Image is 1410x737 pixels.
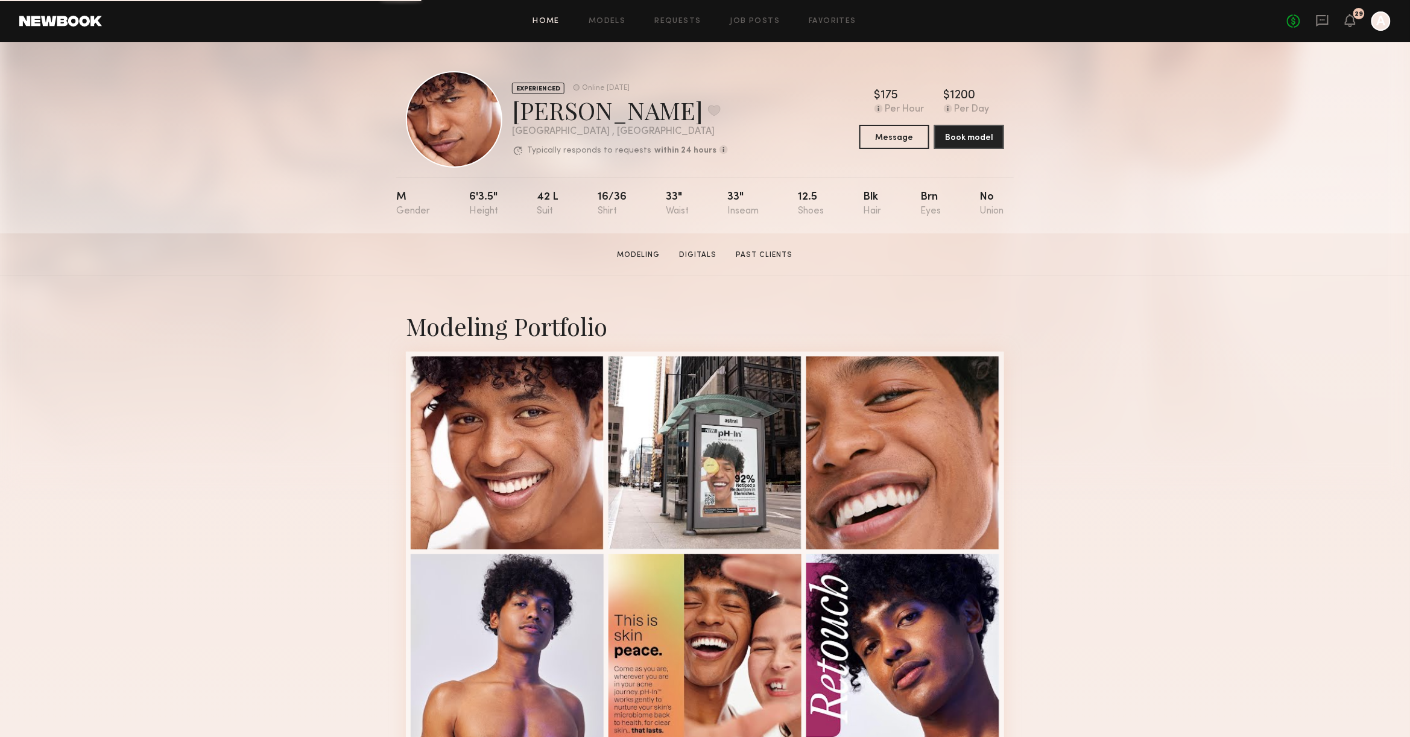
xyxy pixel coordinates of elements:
div: Per Hour [885,104,925,115]
div: Online [DATE] [582,84,630,92]
div: 16/36 [598,192,627,217]
a: Favorites [809,17,856,25]
a: Requests [655,17,701,25]
a: Home [533,17,560,25]
div: M [396,192,430,217]
div: Blk [863,192,881,217]
p: Typically responds to requests [527,147,651,155]
b: within 24 hours [654,147,716,155]
div: 42 l [537,192,559,217]
button: Book model [934,125,1004,149]
a: Modeling [613,250,665,261]
a: Job Posts [730,17,780,25]
div: $ [944,90,950,102]
div: 175 [881,90,899,102]
a: Digitals [675,250,722,261]
div: 33" [666,192,689,217]
div: 1200 [950,90,976,102]
div: Brn [920,192,941,217]
div: EXPERIENCED [512,83,564,94]
div: No [980,192,1004,217]
div: 33" [728,192,759,217]
a: Past Clients [732,250,798,261]
div: Modeling Portfolio [406,310,1004,342]
div: 12.5 [798,192,824,217]
button: Message [859,125,929,149]
div: $ [874,90,881,102]
div: 6'3.5" [469,192,498,217]
div: [PERSON_NAME] [512,94,728,126]
div: Per Day [955,104,990,115]
a: Models [589,17,625,25]
div: 29 [1355,11,1364,17]
div: [GEOGRAPHIC_DATA] , [GEOGRAPHIC_DATA] [512,127,728,137]
a: A [1371,11,1391,31]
